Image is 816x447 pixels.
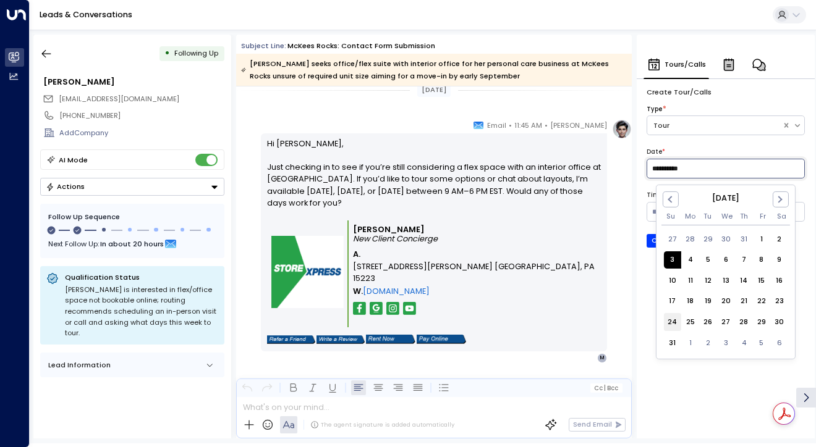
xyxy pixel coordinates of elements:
span: Email [487,119,506,132]
span: A. [353,248,360,260]
img: profile-logo.png [612,119,632,139]
div: Choose Saturday, August 23rd, 2025 [770,293,788,311]
div: Choose Thursday, August 14th, 2025 [735,272,753,290]
div: Thursday [740,212,749,221]
p: Hi [PERSON_NAME], Just checking in to see if you’re still considering a flex space with an interi... [267,138,601,220]
div: [DATE] [661,193,790,204]
div: Choose Friday, August 22nd, 2025 [752,293,770,311]
div: Choose Tuesday, August 12th, 2025 [699,272,717,290]
div: Choose Saturday, August 9th, 2025 [770,251,788,269]
div: Choose Sunday, August 3rd, 2025 [664,251,682,269]
img: storexpress_refer.png [267,335,315,344]
span: Subject Line: [241,41,286,51]
span: Cc Bcc [594,385,618,391]
button: Redo [260,380,274,395]
div: AddCompany [59,128,224,138]
span: 11:45 AM [514,119,542,132]
div: Follow Up Sequence [48,212,216,222]
div: [PERSON_NAME] [43,76,224,88]
div: [PERSON_NAME] seeks office/flex suite with interior office for her personal care business at McKe... [241,57,626,82]
div: Choose Friday, August 15th, 2025 [752,272,770,290]
i: New Client Concierge [353,233,438,244]
div: Choose Saturday, August 2nd, 2025 [770,230,788,248]
button: Undo [240,380,255,395]
div: Choose Tuesday, August 5th, 2025 [699,251,717,269]
div: • [164,44,170,62]
span: [PERSON_NAME] [550,119,607,132]
div: Choose Tuesday, August 19th, 2025 [699,293,717,311]
button: Tours/Calls [644,51,710,78]
div: Tour [653,120,775,131]
div: Lead Information [45,360,111,370]
b: [PERSON_NAME] [353,224,425,235]
div: Choose Monday, August 18th, 2025 [681,293,699,311]
div: Tuesday [703,212,712,221]
button: Actions [40,178,224,196]
div: Choose Thursday, August 7th, 2025 [735,251,753,269]
div: Choose Wednesday, August 6th, 2025 [717,251,735,269]
div: Choose Sunday, August 17th, 2025 [664,293,682,311]
div: Choose Sunday, August 31st, 2025 [664,334,682,352]
button: Previous Month [663,191,679,207]
img: storexpress_rent.png [366,335,415,344]
div: Month August, 2025 [664,227,789,352]
div: Actions [46,182,85,191]
div: Choose Friday, August 29th, 2025 [752,313,770,331]
div: [PERSON_NAME] is interested in flex/office space not bookable online; routing recommends scheduli... [65,285,218,339]
div: Choose Thursday, August 28th, 2025 [735,313,753,331]
div: Choose Wednesday, August 27th, 2025 [717,313,735,331]
div: Saturday [777,212,786,221]
div: [PHONE_NUMBER] [59,111,224,121]
img: storexpres_fb.png [353,302,366,315]
div: [DATE] [417,83,451,97]
a: Leads & Conversations [40,9,132,20]
p: Qualification Status [65,272,218,282]
div: Sunday [666,212,675,221]
p: Tours/Calls [665,59,706,71]
span: reachmarieelizabeth@outlook.com [59,94,179,104]
div: Button group with a nested menu [40,178,224,196]
div: Choose Monday, August 4th, 2025 [681,251,699,269]
div: Choose Wednesday, August 20th, 2025 [717,293,735,311]
div: Create Tour/Calls [647,87,805,98]
div: Choose Saturday, August 30th, 2025 [770,313,788,331]
div: Choose Sunday, August 24th, 2025 [664,313,682,331]
img: storexpress_logo.png [271,236,344,308]
div: Choose Sunday, August 10th, 2025 [664,272,682,290]
div: M [597,353,607,363]
img: storexpress_write.png [317,335,365,344]
div: Choose Tuesday, August 26th, 2025 [699,313,717,331]
div: Choose Friday, August 8th, 2025 [752,251,770,269]
span: [STREET_ADDRESS][PERSON_NAME] [GEOGRAPHIC_DATA], PA 15223 [353,261,597,284]
div: Choose Wednesday, August 13th, 2025 [717,272,735,290]
label: Type [647,105,662,114]
div: Choose Thursday, August 21st, 2025 [735,293,753,311]
div: Wednesday [721,212,730,221]
label: Time [647,191,805,199]
span: [EMAIL_ADDRESS][DOMAIN_NAME] [59,94,179,104]
span: W. [353,285,363,297]
div: Choose Friday, August 1st, 2025 [752,230,770,248]
button: Cc|Bcc [590,383,623,393]
div: Friday [759,212,767,221]
span: | [604,385,606,391]
div: Monday [685,212,694,221]
img: storexpress_yt.png [403,302,416,315]
button: Next Month [773,191,789,207]
div: Next Follow Up: [48,237,216,251]
a: [DOMAIN_NAME] [363,285,430,297]
div: Choose Monday, August 11th, 2025 [681,272,699,290]
div: The agent signature is added automatically [310,420,454,429]
img: storexpress_insta.png [386,302,399,315]
span: In about 20 hours [100,237,164,251]
span: • [545,119,548,132]
img: storexpress_pay.png [417,335,466,344]
label: Date [647,148,805,156]
div: McKees Rocks: Contact Form Submission [287,41,435,51]
button: Create [647,234,682,248]
div: AI Mode [59,154,88,166]
div: Choose Saturday, August 16th, 2025 [770,272,788,290]
span: Following Up [174,48,218,58]
img: storexpress_google.png [370,302,383,315]
div: Choose Monday, August 25th, 2025 [681,313,699,331]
